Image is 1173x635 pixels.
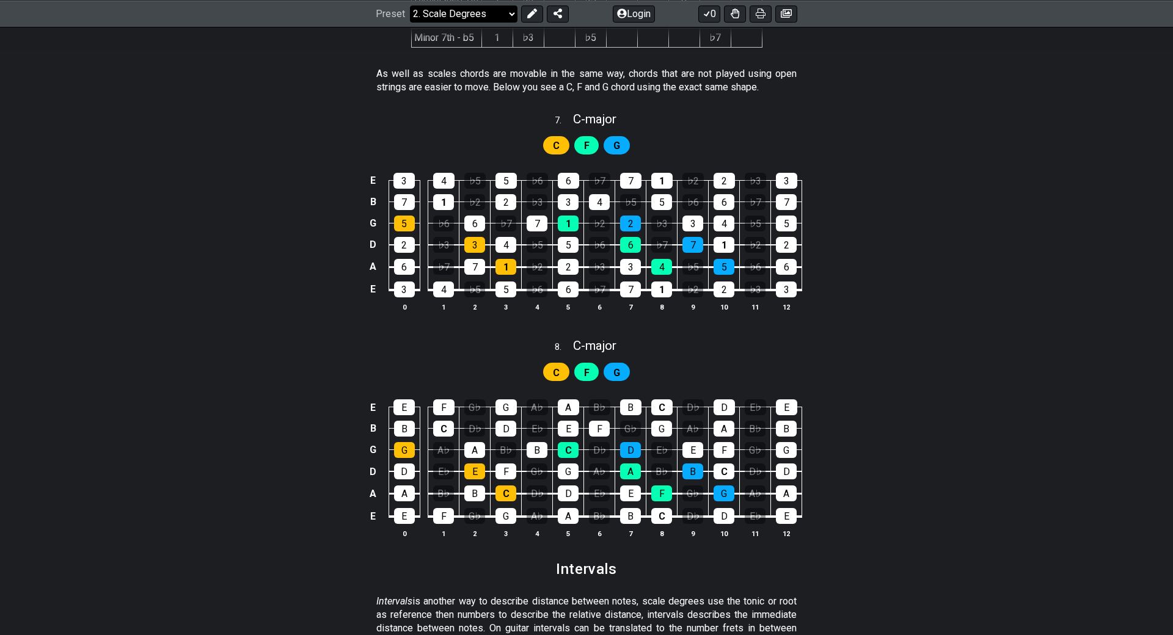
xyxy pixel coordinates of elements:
[771,300,802,313] th: 12
[491,527,522,540] th: 3
[620,259,641,275] div: 3
[745,421,766,437] div: B♭
[522,300,553,313] th: 4
[558,281,579,297] div: 6
[745,442,766,458] div: G♭
[698,5,720,22] button: 0
[709,527,740,540] th: 10
[366,212,381,234] td: G
[558,259,579,275] div: 2
[464,421,485,437] div: D♭
[495,399,517,415] div: G
[745,508,766,524] div: E♭
[615,300,646,313] th: 7
[521,5,543,22] button: Edit Preset
[620,421,641,437] div: G♭
[589,237,610,253] div: ♭6
[376,8,405,20] span: Preset
[464,281,485,297] div: ♭5
[394,216,415,231] div: 5
[709,300,740,313] th: 10
[513,28,544,47] td: ♭3
[433,442,454,458] div: A♭
[714,194,734,210] div: 6
[495,485,516,501] div: C
[613,5,655,22] button: Login
[495,442,516,458] div: B♭
[646,300,678,313] th: 8
[495,463,516,479] div: F
[589,216,610,231] div: ♭2
[558,216,579,231] div: 1
[495,237,516,253] div: 4
[464,463,485,479] div: E
[547,5,569,22] button: Share Preset
[376,595,412,607] em: Intervals
[459,527,491,540] th: 2
[366,256,381,278] td: A
[682,463,703,479] div: B
[678,527,709,540] th: 9
[651,399,673,415] div: C
[745,463,766,479] div: D♭
[714,216,734,231] div: 4
[558,485,579,501] div: D
[620,173,641,189] div: 7
[389,527,420,540] th: 0
[553,137,560,154] span: First enable full edit mode to edit
[428,300,459,313] th: 1
[714,508,734,524] div: D
[620,399,641,415] div: B
[682,216,703,231] div: 3
[745,194,766,210] div: ♭7
[682,237,703,253] div: 7
[589,259,610,275] div: ♭3
[745,216,766,231] div: ♭5
[745,259,766,275] div: ♭6
[394,259,415,275] div: 6
[651,442,672,458] div: E♭
[584,137,590,154] span: First enable full edit mode to edit
[366,482,381,505] td: A
[771,527,802,540] th: 12
[714,173,735,189] div: 2
[714,281,734,297] div: 2
[682,508,703,524] div: D♭
[613,364,620,382] span: First enable full edit mode to edit
[745,173,766,189] div: ♭3
[776,463,797,479] div: D
[433,485,454,501] div: B♭
[495,281,516,297] div: 5
[620,237,641,253] div: 6
[527,216,547,231] div: 7
[775,5,797,22] button: Create image
[651,421,672,437] div: G
[491,300,522,313] th: 3
[527,421,547,437] div: E♭
[556,562,616,576] h2: Intervals
[776,508,797,524] div: E
[651,463,672,479] div: B♭
[393,173,415,189] div: 3
[464,485,485,501] div: B
[433,508,454,524] div: F
[459,300,491,313] th: 2
[651,508,672,524] div: C
[575,28,606,47] td: ♭5
[394,281,415,297] div: 3
[589,399,610,415] div: B♭
[682,173,704,189] div: ♭2
[776,421,797,437] div: B
[527,281,547,297] div: ♭6
[522,527,553,540] th: 4
[651,173,673,189] div: 1
[714,463,734,479] div: C
[620,281,641,297] div: 7
[620,216,641,231] div: 2
[558,194,579,210] div: 3
[464,194,485,210] div: ♭2
[714,259,734,275] div: 5
[651,194,672,210] div: 5
[394,463,415,479] div: D
[745,237,766,253] div: ♭2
